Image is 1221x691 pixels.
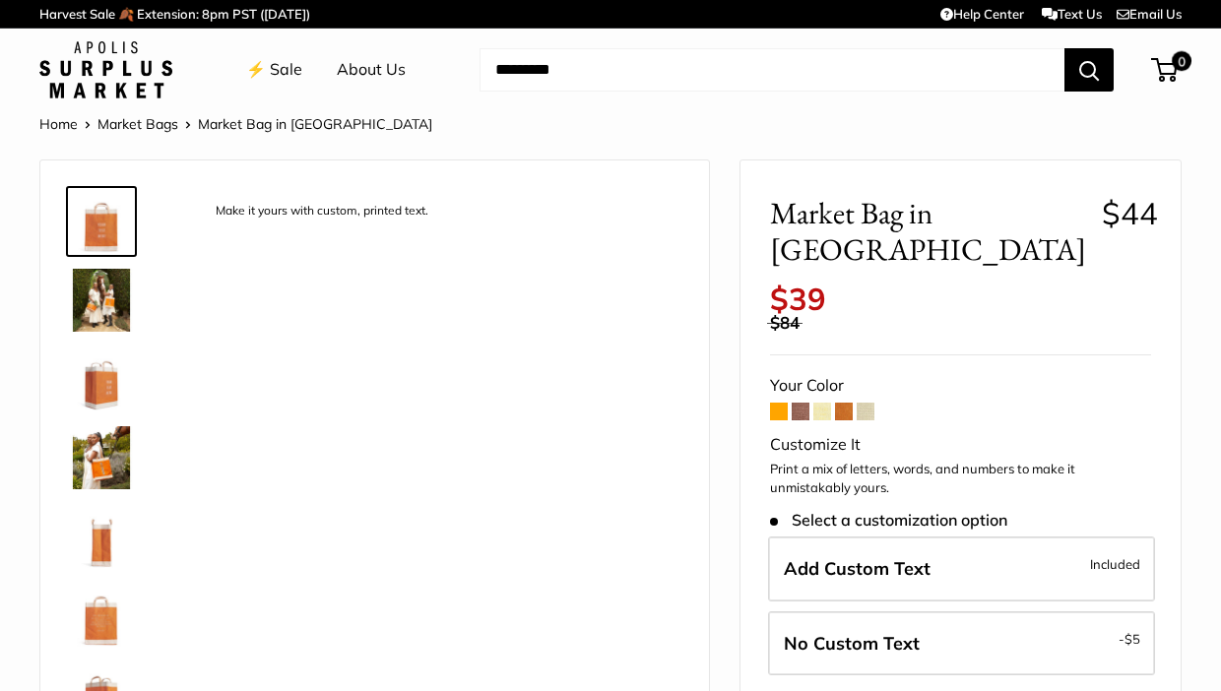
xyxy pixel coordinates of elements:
a: description_Seal of authenticity printed on the backside of every bag. [66,580,137,651]
span: Select a customization option [770,511,1007,530]
img: Apolis: Surplus Market [39,41,172,98]
a: 0 [1153,58,1178,82]
span: $84 [770,312,800,333]
span: Market Bag in [GEOGRAPHIC_DATA] [198,115,432,133]
div: Make it yours with custom, printed text. [206,198,438,224]
img: Market Bag in Citrus [70,269,133,332]
div: Customize It [770,430,1151,460]
span: Market Bag in [GEOGRAPHIC_DATA] [770,195,1086,268]
a: ⚡️ Sale [246,55,302,85]
a: About Us [337,55,406,85]
img: description_Make it yours with custom, printed text. [70,190,133,253]
img: Market Bag in Citrus [70,347,133,410]
span: - [1119,627,1140,651]
img: Market Bag in Citrus [70,426,133,489]
a: Market Bag in Citrus [66,422,137,493]
label: Add Custom Text [768,536,1155,601]
span: 0 [1172,51,1191,71]
a: Market Bag in Citrus [66,265,137,336]
a: Email Us [1117,6,1182,22]
input: Search... [480,48,1064,92]
button: Search [1064,48,1114,92]
a: description_13" wide, 18" high, 8" deep; handles: 3.5" [66,501,137,572]
div: Your Color [770,371,1151,401]
span: $5 [1125,631,1140,647]
a: Help Center [940,6,1024,22]
img: description_13" wide, 18" high, 8" deep; handles: 3.5" [70,505,133,568]
a: Market Bag in Citrus [66,344,137,414]
a: Market Bags [97,115,178,133]
span: $39 [770,280,826,318]
a: description_Make it yours with custom, printed text. [66,186,137,257]
a: Home [39,115,78,133]
p: Print a mix of letters, words, and numbers to make it unmistakably yours. [770,460,1151,498]
a: Text Us [1042,6,1102,22]
label: Leave Blank [768,611,1155,676]
span: Add Custom Text [784,557,931,580]
span: Included [1090,552,1140,576]
nav: Breadcrumb [39,111,432,137]
img: description_Seal of authenticity printed on the backside of every bag. [70,584,133,647]
span: $44 [1102,194,1158,232]
span: No Custom Text [784,632,920,655]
